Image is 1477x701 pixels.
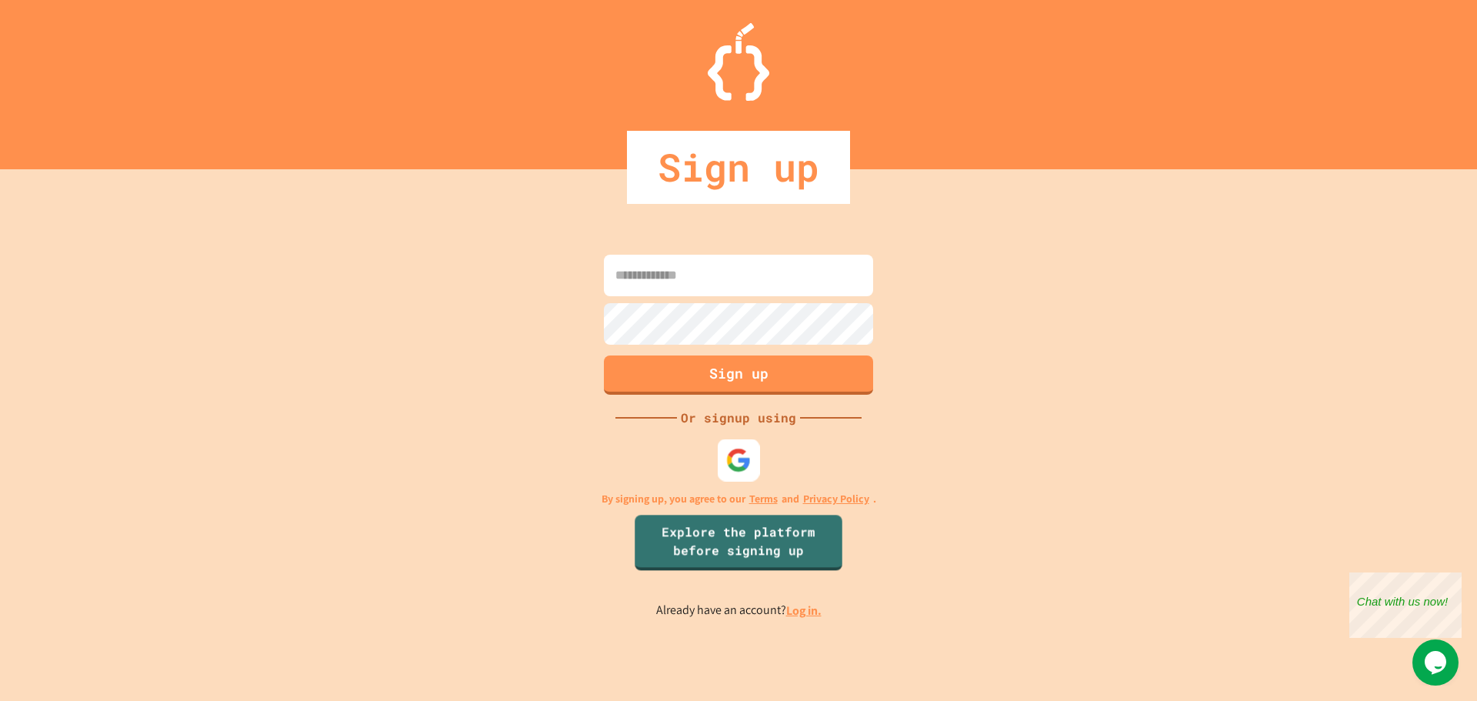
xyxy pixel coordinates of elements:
a: Privacy Policy [803,491,869,507]
p: By signing up, you agree to our and . [602,491,876,507]
button: Sign up [604,356,873,395]
a: Log in. [786,603,822,619]
iframe: chat widget [1412,639,1462,686]
a: Explore the platform before signing up [635,515,842,570]
img: google-icon.svg [726,447,752,472]
p: Already have an account? [656,601,822,620]
div: Or signup using [677,409,800,427]
iframe: chat widget [1349,572,1462,638]
div: Sign up [627,131,850,204]
img: Logo.svg [708,23,769,101]
a: Terms [749,491,778,507]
